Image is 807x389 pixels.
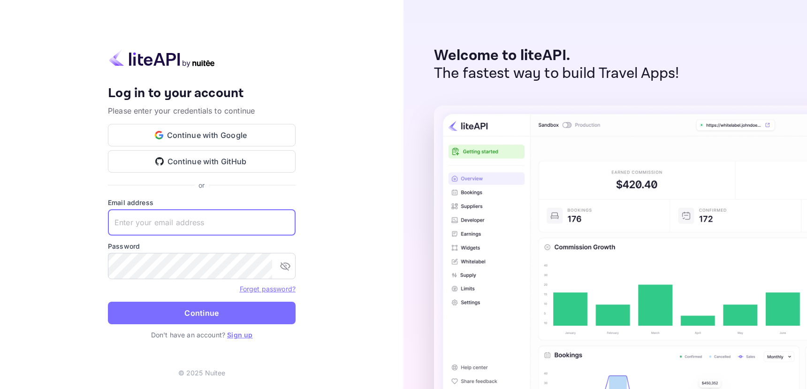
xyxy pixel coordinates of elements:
[198,180,205,190] p: or
[108,241,296,251] label: Password
[108,198,296,207] label: Email address
[227,331,252,339] a: Sign up
[240,285,296,293] a: Forget password?
[434,47,679,65] p: Welcome to liteAPI.
[434,65,679,83] p: The fastest way to build Travel Apps!
[108,209,296,236] input: Enter your email address
[108,124,296,146] button: Continue with Google
[178,368,226,378] p: © 2025 Nuitee
[240,284,296,293] a: Forget password?
[108,150,296,173] button: Continue with GitHub
[108,330,296,340] p: Don't have an account?
[108,302,296,324] button: Continue
[108,105,296,116] p: Please enter your credentials to continue
[108,49,216,68] img: liteapi
[276,257,295,275] button: toggle password visibility
[108,85,296,102] h4: Log in to your account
